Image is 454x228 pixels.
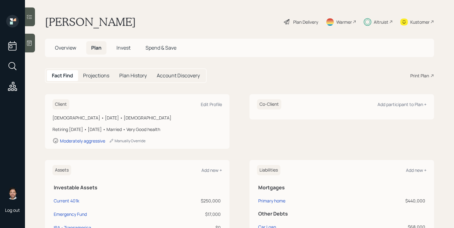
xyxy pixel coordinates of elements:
div: Print Plan [410,72,429,79]
h6: Assets [52,165,71,175]
div: Kustomer [410,19,430,25]
div: Edit Profile [201,101,222,107]
div: Current 401k [54,197,79,204]
h5: Investable Assets [54,185,221,191]
h5: Projections [83,73,109,79]
div: Plan Delivery [293,19,318,25]
span: Plan [91,44,101,51]
span: Invest [116,44,131,51]
div: Warmer [336,19,352,25]
div: Primary home [258,197,285,204]
div: [DEMOGRAPHIC_DATA] • [DATE] • [DEMOGRAPHIC_DATA] [52,114,222,121]
span: Spend & Save [146,44,176,51]
h5: Account Discovery [157,73,200,79]
div: $440,000 [355,197,425,204]
div: Manually Override [109,138,146,143]
div: Retiring [DATE] • [DATE] • Married • Very Good health [52,126,222,133]
h5: Fact Find [52,73,73,79]
h6: Liabilities [257,165,280,175]
h5: Mortgages [258,185,425,191]
div: Altruist [374,19,388,25]
h6: Client [52,99,69,109]
h1: [PERSON_NAME] [45,15,136,29]
img: michael-russo-headshot.png [6,187,19,200]
div: Add participant to Plan + [378,101,427,107]
div: Add new + [406,167,427,173]
span: Overview [55,44,76,51]
div: Log out [5,207,20,213]
div: Add new + [201,167,222,173]
h6: Co-Client [257,99,281,109]
div: $250,000 [170,197,221,204]
h5: Plan History [119,73,147,79]
h5: Other Debts [258,211,425,217]
div: Moderately aggressive [60,138,105,144]
div: $17,000 [170,211,221,217]
div: Emergency Fund [54,211,87,217]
